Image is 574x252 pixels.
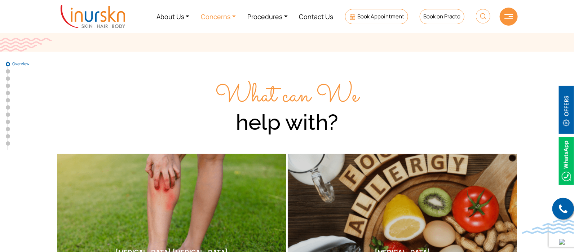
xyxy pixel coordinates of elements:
span: Book Appointment [357,13,404,20]
img: hamLine.svg [504,14,513,19]
span: What can We [216,77,359,115]
a: Overview [6,62,10,66]
img: up-blue-arrow.svg [559,239,565,245]
a: Concerns [195,3,242,30]
span: Book on Practo [423,13,460,20]
span: Overview [12,62,48,66]
img: offerBt [559,86,574,134]
a: Book Appointment [345,9,408,24]
img: HeaderSearch [476,9,490,23]
img: inurskn-logo [61,5,125,28]
img: Whatsappicon [559,137,574,185]
a: About Us [151,3,195,30]
a: Procedures [242,3,293,30]
a: Whatsappicon [559,156,574,164]
div: help with? [56,81,518,135]
a: Book on Practo [420,9,464,24]
a: Contact Us [293,3,339,30]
